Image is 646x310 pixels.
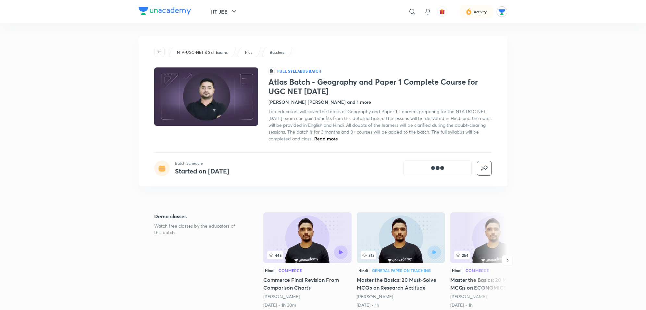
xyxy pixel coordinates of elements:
a: Plus [244,50,254,55]
p: Full Syllabus Batch [277,68,321,74]
button: avatar [437,6,447,17]
p: Watch free classes by the educators of this batch [154,223,242,236]
a: 313HindiGeneral Paper on TeachingMaster the Basics: 20 Must-Solve MCQs on Research Aptitude[PERSO... [357,212,445,308]
img: avatar [439,9,445,15]
div: Commerce [466,268,489,272]
a: Company Logo [139,7,191,17]
span: 465 [267,251,283,259]
a: Commerce Final Revision From Comparison Charts [263,212,352,308]
h5: Demo classes [154,212,242,220]
a: [PERSON_NAME] [450,293,487,300]
span: हि [268,67,275,75]
h4: Started on [DATE] [175,167,229,175]
span: 254 [454,251,470,259]
a: 254HindiCommerceMaster the Basics: 20 Must-Solve MCQs on ECONOMICS[PERSON_NAME][DATE] • 1h [450,212,539,308]
a: Master the Basics: 20 Must-Solve MCQs on Research Aptitude [357,212,445,308]
a: NTA-UGC-NET & SET Exams [176,50,229,55]
div: Naveen Sakh [357,293,445,300]
a: 465HindiCommerceCommerce Final Revision From Comparison Charts[PERSON_NAME][DATE] • 1h 30m [263,212,352,308]
div: Hindi [263,267,276,274]
div: Naveen Sakh [263,293,352,300]
img: Company Logo [139,7,191,15]
h5: Master the Basics: 20 Must-Solve MCQs on ECONOMICS [450,276,539,292]
img: activity [466,8,472,16]
div: General Paper on Teaching [372,268,431,272]
div: 26th Jun • 1h 30m [263,302,352,308]
div: Hindi [357,267,369,274]
p: NTA-UGC-NET & SET Exams [177,50,228,55]
p: Plus [245,50,252,55]
div: Naveen Sakh [450,293,539,300]
div: 1st Aug • 1h [357,302,445,308]
span: Top educators will cover the topics of Geography and Paper 1. Learners preparing for the NTA UGC ... [268,108,491,142]
h5: Commerce Final Revision From Comparison Charts [263,276,352,292]
h4: [PERSON_NAME] [PERSON_NAME] and 1 more [268,99,371,105]
a: [PERSON_NAME] [357,293,393,300]
img: Thumbnail [153,67,259,126]
button: IIT JEE [207,5,242,18]
span: Read more [314,136,338,142]
h1: Atlas Batch - Geography and Paper 1 Complete Course for UGC NET [DATE] [268,77,492,96]
a: Batches [269,50,285,55]
div: Commerce [279,268,302,272]
a: Master the Basics: 20 Must-Solve MCQs on ECONOMICS [450,212,539,308]
span: 313 [361,251,376,259]
div: Hindi [450,267,463,274]
p: Batches [270,50,284,55]
img: Unacademy Jodhpur [496,6,507,17]
a: [PERSON_NAME] [263,293,300,300]
p: Batch Schedule [175,161,229,166]
button: [object Object] [404,161,472,176]
div: 3rd Aug • 1h [450,302,539,308]
h5: Master the Basics: 20 Must-Solve MCQs on Research Aptitude [357,276,445,292]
